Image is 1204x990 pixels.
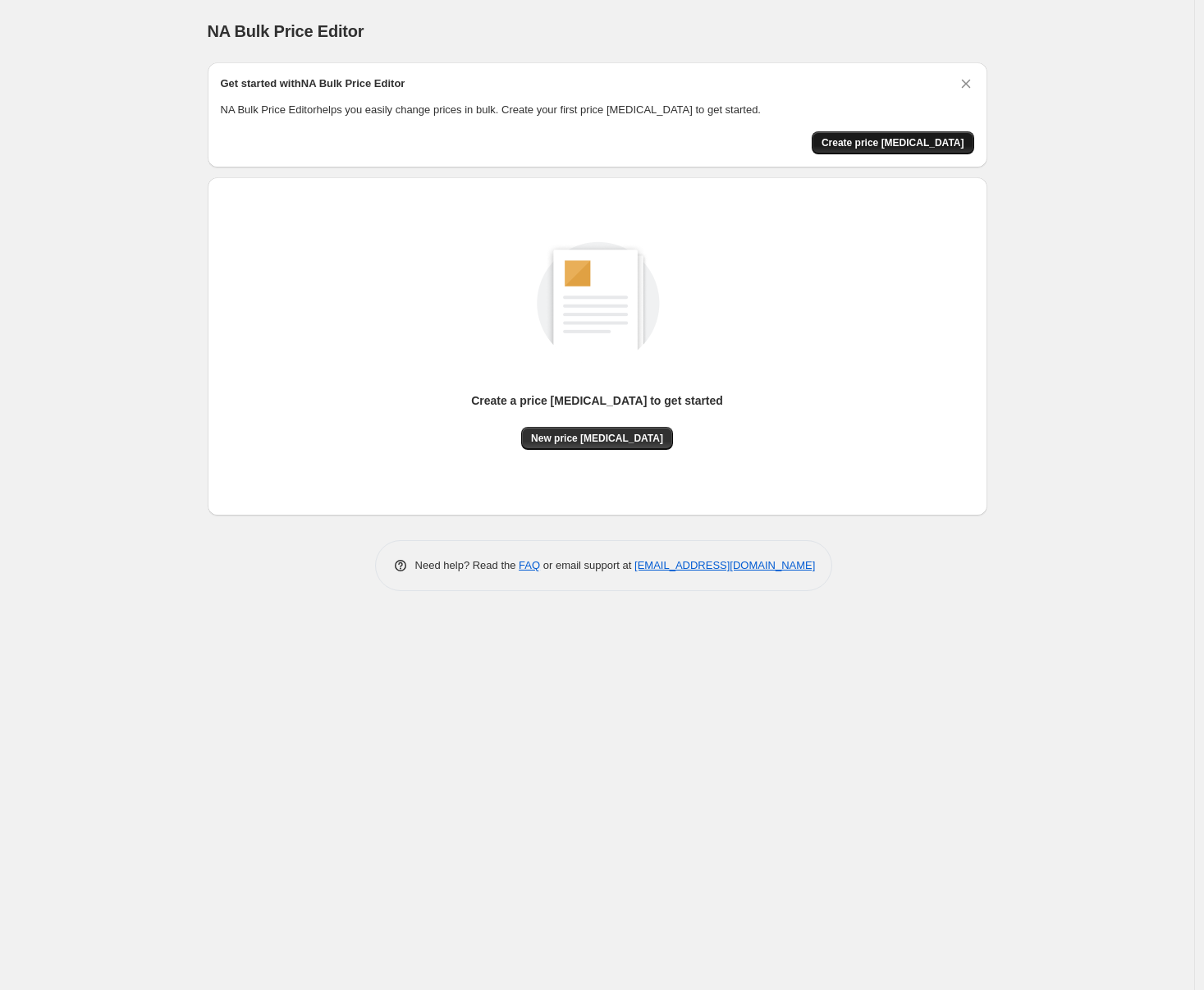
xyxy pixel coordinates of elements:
[531,432,663,445] span: New price [MEDICAL_DATA]
[221,76,405,92] h2: Get started with NA Bulk Price Editor
[634,559,815,571] a: [EMAIL_ADDRESS][DOMAIN_NAME]
[519,559,540,571] a: FAQ
[471,392,723,409] p: Create a price [MEDICAL_DATA] to get started
[812,131,974,154] button: Create price change job
[521,427,673,450] button: New price [MEDICAL_DATA]
[415,559,520,571] span: Need help? Read the
[822,136,964,149] span: Create price [MEDICAL_DATA]
[221,102,974,118] p: NA Bulk Price Editor helps you easily change prices in bulk. Create your first price [MEDICAL_DAT...
[958,76,974,92] button: Dismiss card
[208,22,364,40] span: NA Bulk Price Editor
[540,559,634,571] span: or email support at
